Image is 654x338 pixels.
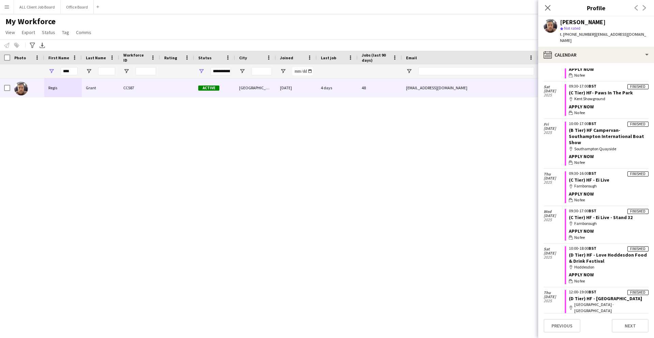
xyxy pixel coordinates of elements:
[544,295,565,299] span: [DATE]
[59,28,72,37] a: Tag
[574,278,585,284] span: No fee
[239,68,245,74] button: Open Filter Menu
[123,68,129,74] button: Open Filter Menu
[569,66,649,72] div: APPLY NOW
[627,290,649,295] div: Finished
[321,55,336,60] span: Last job
[574,72,585,78] span: No fee
[14,55,26,60] span: Photo
[544,251,565,255] span: [DATE]
[569,177,609,183] a: (C Tier) HF - Ei Live
[569,171,649,175] div: 09:30-16:00
[239,55,247,60] span: City
[198,86,219,91] span: Active
[86,68,92,74] button: Open Filter Menu
[544,247,565,251] span: Sat
[164,55,177,60] span: Rating
[569,246,649,250] div: 10:00-18:00
[589,83,596,89] span: BST
[14,82,28,95] img: Regis Grant
[560,32,646,43] span: | [EMAIL_ADDRESS][DOMAIN_NAME]
[136,67,156,75] input: Workforce ID Filter Input
[48,68,54,74] button: Open Filter Menu
[538,3,654,12] h3: Profile
[589,171,596,176] span: BST
[119,78,160,97] div: CC587
[544,93,565,97] span: 2025
[544,291,565,295] span: Thu
[317,78,358,97] div: 4 days
[406,55,417,60] span: Email
[544,218,565,222] span: 2025
[19,28,38,37] a: Export
[627,246,649,251] div: Finished
[61,0,94,14] button: Office Board
[569,90,633,96] a: (C Tier) HF- Paws In The Park
[61,67,78,75] input: First Name Filter Input
[569,295,642,302] a: (D Tier) HF - [GEOGRAPHIC_DATA]
[48,55,69,60] span: First Name
[76,29,91,35] span: Comms
[569,122,649,126] div: 10:00-17:00
[569,104,649,110] div: APPLY NOW
[574,234,585,241] span: No fee
[73,28,94,37] a: Comms
[569,290,649,294] div: 12:00-19:00
[544,319,580,333] button: Previous
[280,55,293,60] span: Joined
[362,52,390,63] span: Jobs (last 90 days)
[544,130,565,135] span: 2025
[612,319,649,333] button: Next
[574,159,585,166] span: No fee
[406,68,412,74] button: Open Filter Menu
[574,197,585,203] span: No fee
[280,68,286,74] button: Open Filter Menu
[544,214,565,218] span: [DATE]
[62,29,69,35] span: Tag
[544,85,565,89] span: Sat
[544,126,565,130] span: [DATE]
[569,146,649,152] div: Southampton Quayside
[544,180,565,184] span: 2025
[3,28,18,37] a: View
[251,67,272,75] input: City Filter Input
[569,252,647,264] a: (D Tier) HF - Love Hoddesdon Food & Drink Festival
[198,68,204,74] button: Open Filter Menu
[418,67,534,75] input: Email Filter Input
[569,302,649,314] div: [GEOGRAPHIC_DATA] - [GEOGRAPHIC_DATA]
[569,220,649,227] div: Farnborough
[569,84,649,88] div: 09:30-17:00
[5,29,15,35] span: View
[5,16,56,27] span: My Workforce
[569,96,649,102] div: Kent Showground
[627,84,649,89] div: Finished
[98,67,115,75] input: Last Name Filter Input
[402,78,538,97] div: [EMAIL_ADDRESS][DOMAIN_NAME]
[569,272,649,278] div: APPLY NOW
[627,122,649,127] div: Finished
[569,153,649,159] div: APPLY NOW
[276,78,317,97] div: [DATE]
[544,122,565,126] span: Fri
[560,32,595,37] span: t. [PHONE_NUMBER]
[39,28,58,37] a: Status
[22,29,35,35] span: Export
[292,67,313,75] input: Joined Filter Input
[569,209,649,213] div: 09:30-17:00
[560,19,606,25] div: [PERSON_NAME]
[123,52,148,63] span: Workforce ID
[589,121,596,126] span: BST
[589,246,596,251] span: BST
[86,55,106,60] span: Last Name
[544,210,565,214] span: Wed
[544,89,565,93] span: [DATE]
[569,191,649,197] div: APPLY NOW
[569,127,644,145] a: (B Tier) HF Campervan- Southampton International Boat Show
[235,78,276,97] div: [GEOGRAPHIC_DATA]
[569,264,649,270] div: Hoddesdon
[589,289,596,294] span: BST
[544,176,565,180] span: [DATE]
[358,78,402,97] div: 48
[544,172,565,176] span: Thu
[569,183,649,189] div: Farnborough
